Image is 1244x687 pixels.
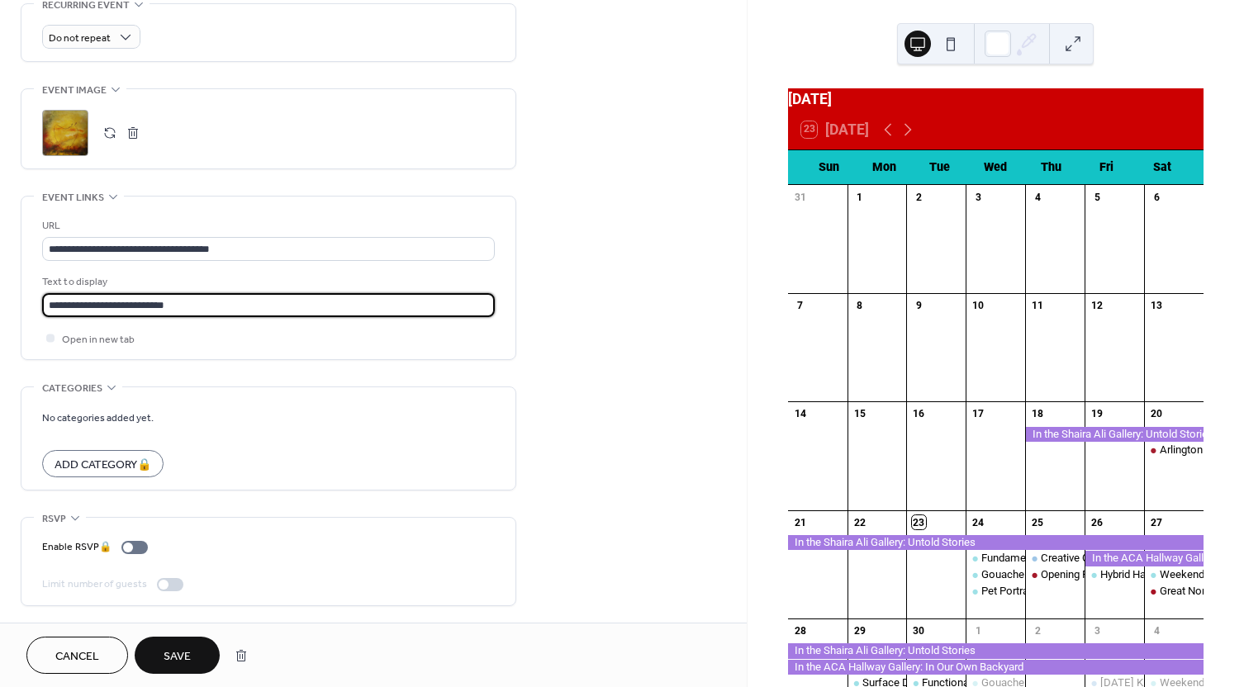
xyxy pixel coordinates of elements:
[1031,624,1045,638] div: 2
[981,567,1190,582] div: Gouache Painting Studio - [PERSON_NAME]
[912,407,926,421] div: 16
[852,299,867,313] div: 8
[135,637,220,674] button: Save
[788,535,1204,550] div: In the Shaira Ali Gallery: Untold Stories
[966,567,1025,582] div: Gouache Painting Studio - V. Paret
[1144,567,1204,582] div: Weekend Wheel Throwing - JLima
[1090,407,1104,421] div: 19
[912,190,926,204] div: 2
[793,515,807,529] div: 21
[42,82,107,99] span: Event image
[49,29,111,48] span: Do not repeat
[26,637,128,674] button: Cancel
[971,190,985,204] div: 3
[793,190,807,204] div: 31
[971,624,985,638] div: 1
[1031,299,1045,313] div: 11
[1023,150,1079,184] div: Thu
[788,660,1204,675] div: In the ACA Hallway Gallery: In Our Own Backyard
[793,299,807,313] div: 7
[788,88,1204,110] div: [DATE]
[793,624,807,638] div: 28
[971,515,985,529] div: 24
[1090,190,1104,204] div: 5
[42,217,491,235] div: URL
[966,584,1025,599] div: Pet Portraits - K. McGough (ONLINE)
[1135,150,1190,184] div: Sat
[852,190,867,204] div: 1
[981,584,1181,599] div: Pet Portraits - [PERSON_NAME] (ONLINE)
[1150,190,1164,204] div: 6
[1150,624,1164,638] div: 4
[42,510,66,528] span: RSVP
[857,150,912,184] div: Mon
[971,407,985,421] div: 17
[42,273,491,291] div: Text to display
[1144,584,1204,599] div: Great Northeast Jug Band Festival
[852,624,867,638] div: 29
[971,299,985,313] div: 10
[1085,567,1144,582] div: Hybrid Hand and Wheel - M. Kaemmer
[42,576,147,593] div: Limit number of guests
[1031,190,1045,204] div: 4
[968,150,1023,184] div: Wed
[801,150,857,184] div: Sun
[55,648,99,666] span: Cancel
[788,643,1204,658] div: In the Shaira Ali Gallery: Untold Stories
[1079,150,1134,184] div: Fri
[62,331,135,348] span: Open in new tab
[912,624,926,638] div: 30
[1150,407,1164,421] div: 20
[42,189,104,206] span: Event links
[1150,299,1164,313] div: 13
[1025,567,1085,582] div: Opening Reception @Workbar Arlington | Life is a Miracle: Works by Sophie Lucas
[1085,551,1204,566] div: In the ACA Hallway Gallery: In Our Own Backyard
[852,407,867,421] div: 15
[1150,515,1164,529] div: 27
[852,515,867,529] div: 22
[1090,515,1104,529] div: 26
[1144,443,1204,457] div: Arlington Town Day
[1031,515,1045,529] div: 25
[912,299,926,313] div: 9
[912,150,967,184] div: Tue
[1031,407,1045,421] div: 18
[1090,624,1104,638] div: 3
[966,551,1025,566] div: Fundamentals of Drawing and Painting Botanicals - C. Buckwalter
[1041,551,1227,566] div: Creative Cartooning - [PERSON_NAME]
[164,648,191,666] span: Save
[793,407,807,421] div: 14
[1025,427,1204,442] div: In the Shaira Ali Gallery: Untold Stories
[42,410,154,427] span: No categories added yet.
[912,515,926,529] div: 23
[42,380,102,397] span: Categories
[1090,299,1104,313] div: 12
[1025,551,1085,566] div: Creative Cartooning - S. Rice
[42,110,88,156] div: ;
